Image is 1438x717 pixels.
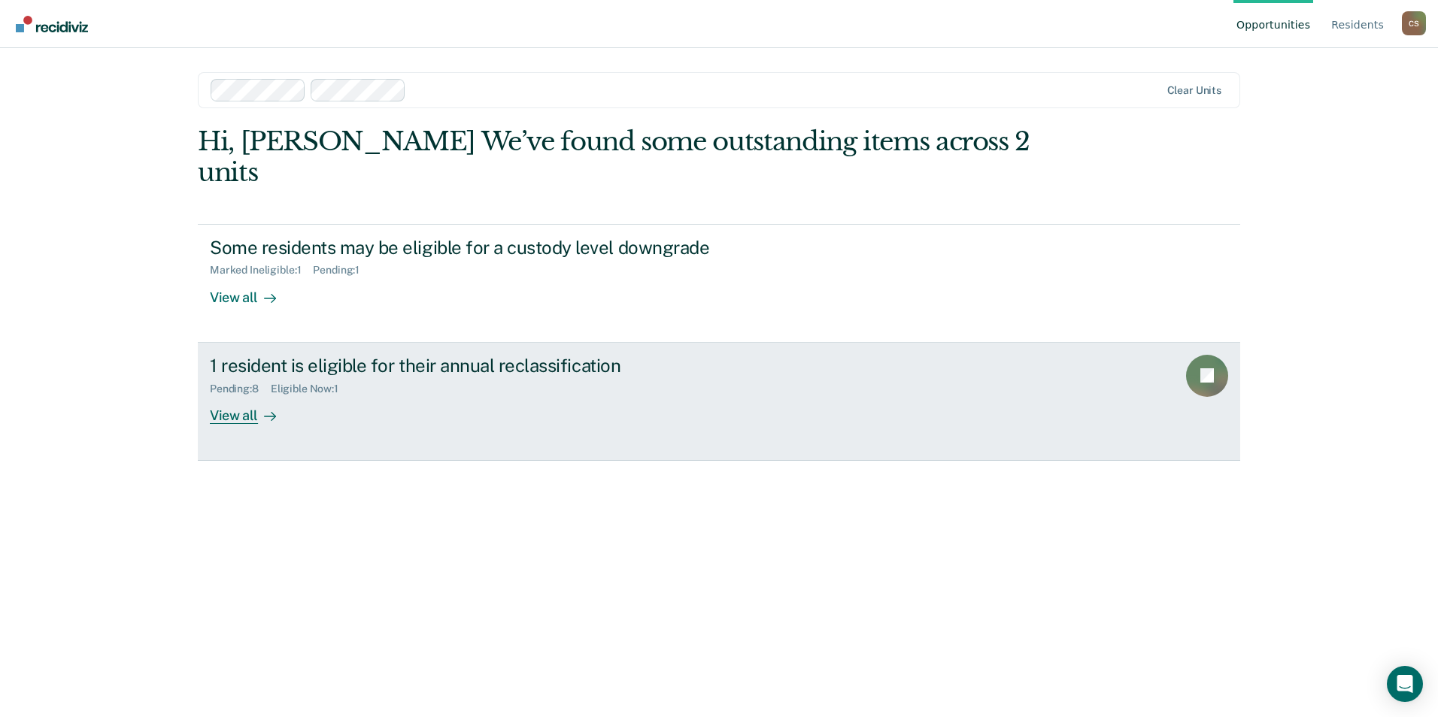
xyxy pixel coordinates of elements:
[1167,84,1222,97] div: Clear units
[210,383,271,395] div: Pending : 8
[271,383,350,395] div: Eligible Now : 1
[198,343,1240,461] a: 1 resident is eligible for their annual reclassificationPending:8Eligible Now:1View all
[198,224,1240,343] a: Some residents may be eligible for a custody level downgradeMarked Ineligible:1Pending:1View all
[198,126,1032,188] div: Hi, [PERSON_NAME] We’ve found some outstanding items across 2 units
[1402,11,1426,35] button: Profile dropdown button
[210,355,738,377] div: 1 resident is eligible for their annual reclassification
[16,16,88,32] img: Recidiviz
[210,237,738,259] div: Some residents may be eligible for a custody level downgrade
[1402,11,1426,35] div: C S
[210,264,313,277] div: Marked Ineligible : 1
[1387,666,1423,702] div: Open Intercom Messenger
[210,277,294,306] div: View all
[210,395,294,424] div: View all
[313,264,372,277] div: Pending : 1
